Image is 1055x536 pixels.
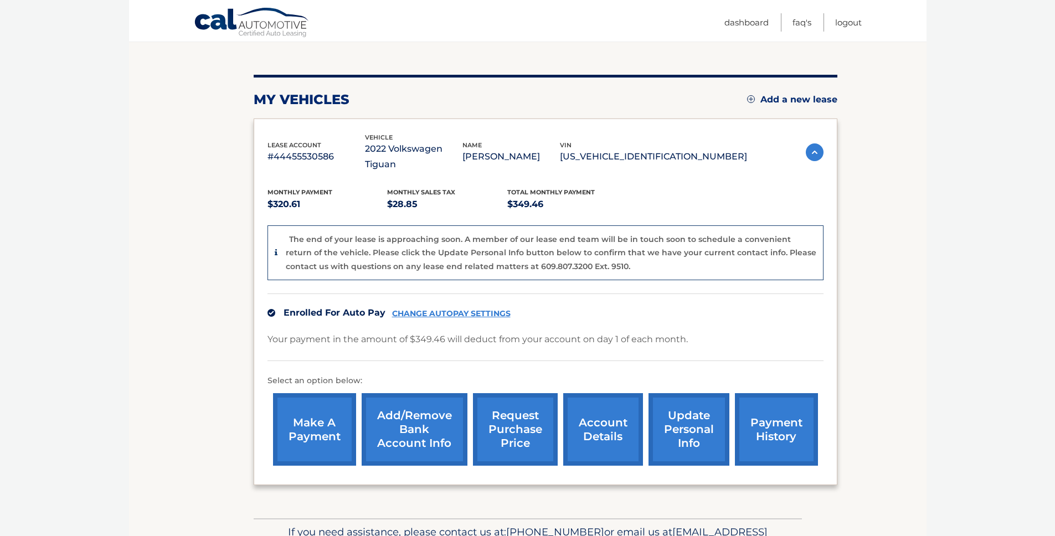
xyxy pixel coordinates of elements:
[560,141,572,149] span: vin
[735,393,818,466] a: payment history
[649,393,729,466] a: update personal info
[194,7,310,39] a: Cal Automotive
[267,141,321,149] span: lease account
[563,393,643,466] a: account details
[387,188,455,196] span: Monthly sales Tax
[387,197,507,212] p: $28.85
[267,149,365,164] p: #44455530586
[462,141,482,149] span: name
[392,309,511,318] a: CHANGE AUTOPAY SETTINGS
[560,149,747,164] p: [US_VEHICLE_IDENTIFICATION_NUMBER]
[254,91,349,108] h2: my vehicles
[462,149,560,164] p: [PERSON_NAME]
[284,307,385,318] span: Enrolled For Auto Pay
[267,332,688,347] p: Your payment in the amount of $349.46 will deduct from your account on day 1 of each month.
[792,13,811,32] a: FAQ's
[806,143,824,161] img: accordion-active.svg
[362,393,467,466] a: Add/Remove bank account info
[365,133,393,141] span: vehicle
[473,393,558,466] a: request purchase price
[835,13,862,32] a: Logout
[267,309,275,317] img: check.svg
[747,94,837,105] a: Add a new lease
[365,141,462,172] p: 2022 Volkswagen Tiguan
[267,188,332,196] span: Monthly Payment
[507,188,595,196] span: Total Monthly Payment
[286,234,816,271] p: The end of your lease is approaching soon. A member of our lease end team will be in touch soon t...
[507,197,627,212] p: $349.46
[267,197,388,212] p: $320.61
[724,13,769,32] a: Dashboard
[747,95,755,103] img: add.svg
[273,393,356,466] a: make a payment
[267,374,824,388] p: Select an option below:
